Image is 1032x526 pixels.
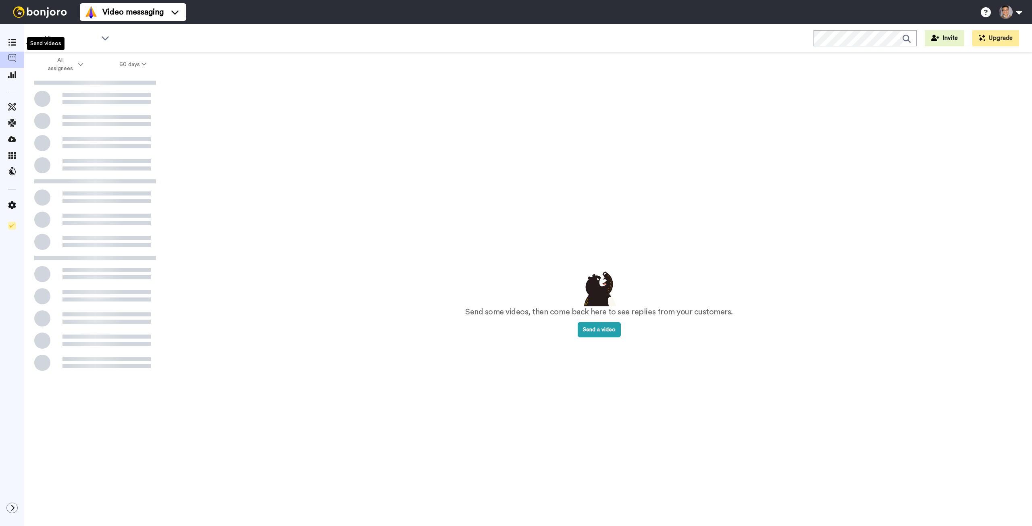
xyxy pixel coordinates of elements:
div: Send videos [27,37,64,50]
button: Invite [925,30,964,46]
span: All [43,34,97,44]
a: Send a video [578,327,621,333]
img: vm-color.svg [85,6,98,19]
img: results-emptystates.png [579,269,619,306]
button: Send a video [578,322,621,337]
img: Checklist.svg [8,222,16,230]
img: bj-logo-header-white.svg [10,6,70,18]
span: All assignees [44,56,77,73]
p: Send some videos, then come back here to see replies from your customers. [465,306,733,318]
button: Upgrade [972,30,1019,46]
button: 60 days [101,57,164,72]
button: All assignees [26,53,101,76]
span: Video messaging [102,6,164,18]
